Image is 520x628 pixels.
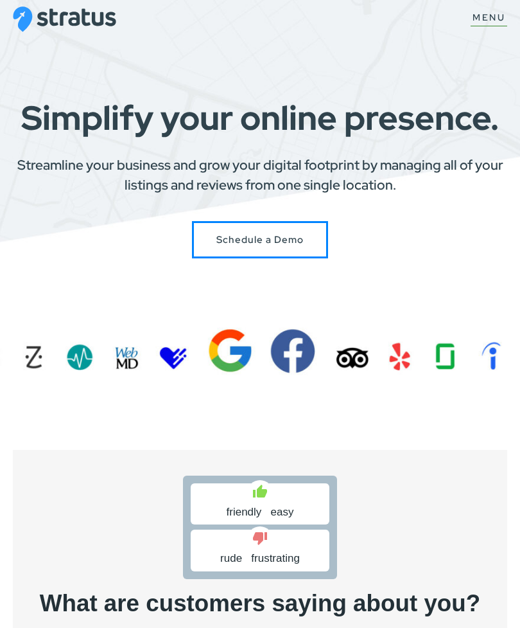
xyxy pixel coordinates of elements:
[192,221,328,259] a: Schedule a Stratus Demo with Us
[13,6,116,32] img: Stratus
[471,12,507,26] button: Show Menu
[39,589,481,618] h2: What are customers saying about you?
[13,102,507,136] h1: Simplify your online presence.
[227,505,294,520] span: friendly easy
[201,551,319,566] span: rude frustrating
[13,155,507,195] p: Streamline your business and grow your digital footprint by managing all of your listings and rev...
